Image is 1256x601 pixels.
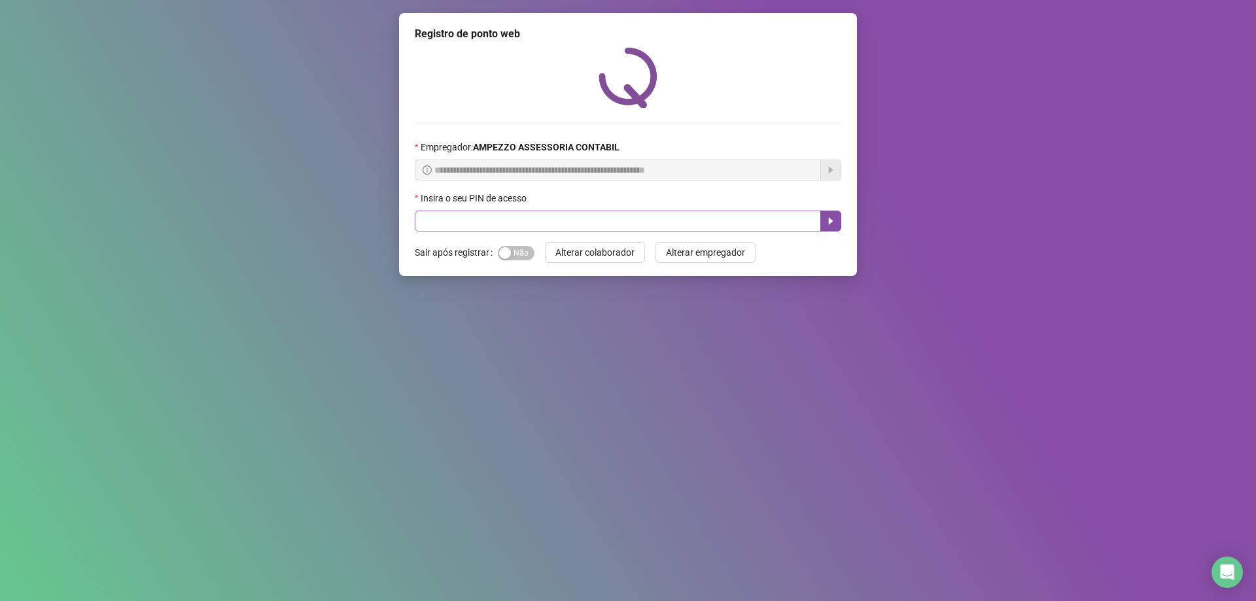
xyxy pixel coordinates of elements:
[1212,557,1243,588] div: Open Intercom Messenger
[599,47,657,108] img: QRPoint
[415,242,498,263] label: Sair após registrar
[423,165,432,175] span: info-circle
[555,245,635,260] span: Alterar colaborador
[826,216,836,226] span: caret-right
[415,26,841,42] div: Registro de ponto web
[473,142,619,152] strong: AMPEZZO ASSESSORIA CONTABIL
[666,245,745,260] span: Alterar empregador
[655,242,756,263] button: Alterar empregador
[415,191,535,205] label: Insira o seu PIN de acesso
[545,242,645,263] button: Alterar colaborador
[421,140,619,154] span: Empregador :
